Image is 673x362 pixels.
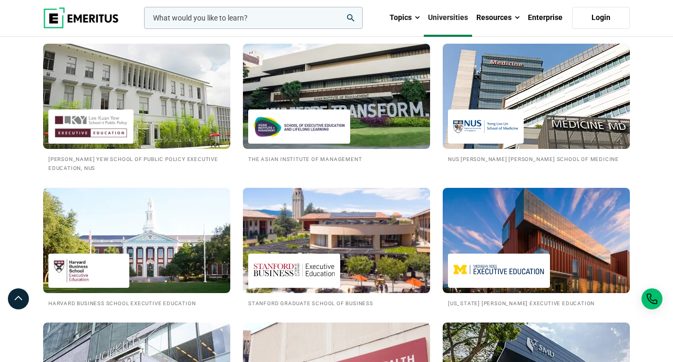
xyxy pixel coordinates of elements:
input: woocommerce-product-search-field-0 [144,7,363,29]
img: NUS Yong Loo Lin School of Medicine [453,115,518,138]
img: Universities We Work With [43,44,230,149]
img: Asian Institute of Management [253,115,345,138]
img: Universities We Work With [443,188,630,293]
img: Universities We Work With [233,183,440,298]
h2: [US_STATE] [PERSON_NAME] Executive Education [448,298,625,307]
img: Universities We Work With [243,44,430,149]
a: Universities We Work With Asian Institute of Management The Asian Institute of Management [243,44,430,163]
a: Universities We Work With Stanford Graduate School of Business Stanford Graduate School of Business [243,188,430,307]
a: Universities We Work With Harvard Business School Executive Education Harvard Business School Exe... [43,188,230,307]
h2: Stanford Graduate School of Business [248,298,425,307]
img: Universities We Work With [43,188,230,293]
h2: Harvard Business School Executive Education [48,298,225,307]
h2: The Asian Institute of Management [248,154,425,163]
img: Lee Kuan Yew School of Public Policy Executive Education, NUS [54,115,128,138]
a: Universities We Work With NUS Yong Loo Lin School of Medicine NUS [PERSON_NAME] [PERSON_NAME] Sch... [443,44,630,163]
img: Michigan Ross Executive Education [453,259,545,283]
h2: NUS [PERSON_NAME] [PERSON_NAME] School of Medicine [448,154,625,163]
a: Login [572,7,630,29]
img: Universities We Work With [443,44,630,149]
h2: [PERSON_NAME] Yew School of Public Policy Executive Education, NUS [48,154,225,172]
img: Stanford Graduate School of Business [253,259,335,283]
a: Universities We Work With Michigan Ross Executive Education [US_STATE] [PERSON_NAME] Executive Ed... [443,188,630,307]
img: Harvard Business School Executive Education [54,259,124,283]
a: Universities We Work With Lee Kuan Yew School of Public Policy Executive Education, NUS [PERSON_N... [43,44,230,172]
